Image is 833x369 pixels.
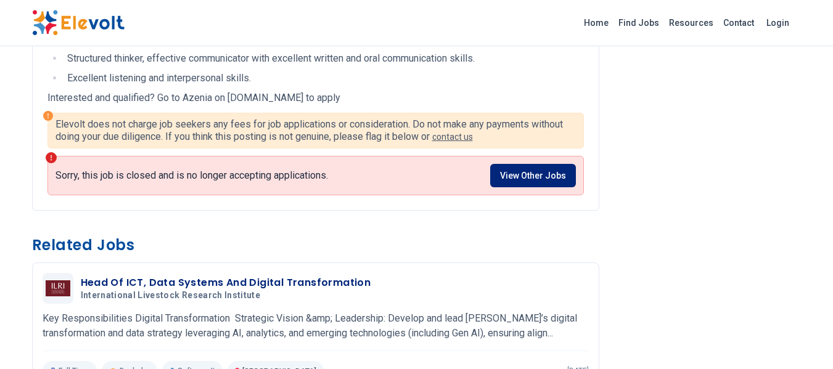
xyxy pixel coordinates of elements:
[43,311,589,341] p: Key Responsibilities Digital Transformation Strategic Vision &amp; Leadership: Develop and lead [...
[718,13,759,33] a: Contact
[32,235,599,255] h3: Related Jobs
[64,51,584,66] li: Structured thinker, effective communicator with excellent written and oral communication skills.
[64,71,584,86] li: Excellent listening and interpersonal skills.
[55,169,328,182] p: Sorry, this job is closed and is no longer accepting applications.
[32,10,125,36] img: Elevolt
[664,13,718,33] a: Resources
[771,310,833,369] iframe: Chat Widget
[579,13,613,33] a: Home
[81,275,371,290] h3: Head Of ICT, Data Systems And Digital Transformation
[47,91,584,105] p: Interested and qualified? Go to Azenia on [DOMAIN_NAME] to apply
[432,132,473,142] a: contact us
[81,290,261,301] span: International Livestock Research Institute
[46,280,70,297] img: International Livestock Research Institute
[490,164,576,187] a: View Other Jobs
[55,118,576,143] p: Elevolt does not charge job seekers any fees for job applications or consideration. Do not make a...
[613,13,664,33] a: Find Jobs
[759,10,797,35] a: Login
